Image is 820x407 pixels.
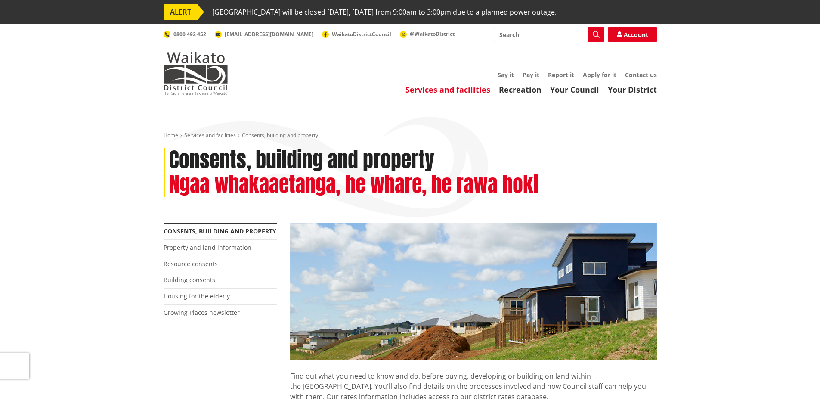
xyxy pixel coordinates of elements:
[164,132,657,139] nav: breadcrumb
[164,227,276,235] a: Consents, building and property
[322,31,391,38] a: WaikatoDistrictCouncil
[184,131,236,139] a: Services and facilities
[164,276,215,284] a: Building consents
[550,84,599,95] a: Your Council
[548,71,574,79] a: Report it
[410,30,455,37] span: @WaikatoDistrict
[164,308,240,317] a: Growing Places newsletter
[498,71,514,79] a: Say it
[215,31,313,38] a: [EMAIL_ADDRESS][DOMAIN_NAME]
[523,71,539,79] a: Pay it
[608,84,657,95] a: Your District
[173,31,206,38] span: 0800 492 452
[405,84,490,95] a: Services and facilities
[164,52,228,95] img: Waikato District Council - Te Kaunihera aa Takiwaa o Waikato
[212,4,557,20] span: [GEOGRAPHIC_DATA] will be closed [DATE], [DATE] from 9:00am to 3:00pm due to a planned power outage.
[169,148,434,173] h1: Consents, building and property
[164,243,251,252] a: Property and land information
[583,71,616,79] a: Apply for it
[332,31,391,38] span: WaikatoDistrictCouncil
[164,31,206,38] a: 0800 492 452
[400,30,455,37] a: @WaikatoDistrict
[169,172,538,197] h2: Ngaa whakaaetanga, he whare, he rawa hoki
[164,292,230,300] a: Housing for the elderly
[625,71,657,79] a: Contact us
[494,27,604,42] input: Search input
[499,84,542,95] a: Recreation
[164,131,178,139] a: Home
[242,131,318,139] span: Consents, building and property
[290,223,657,361] img: Land-and-property-landscape
[164,4,198,20] span: ALERT
[225,31,313,38] span: [EMAIL_ADDRESS][DOMAIN_NAME]
[608,27,657,42] a: Account
[164,260,218,268] a: Resource consents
